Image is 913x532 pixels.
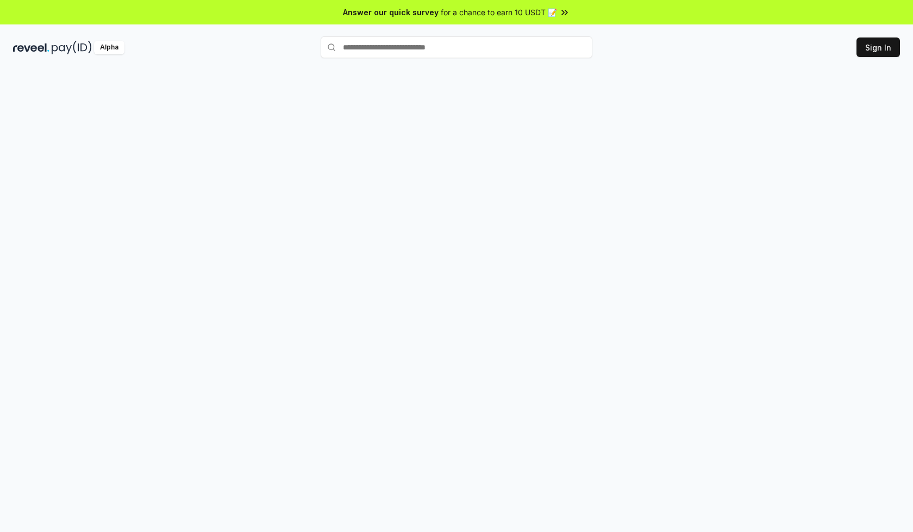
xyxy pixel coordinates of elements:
[441,7,557,18] span: for a chance to earn 10 USDT 📝
[856,37,900,57] button: Sign In
[343,7,439,18] span: Answer our quick survey
[52,41,92,54] img: pay_id
[13,41,49,54] img: reveel_dark
[94,41,124,54] div: Alpha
